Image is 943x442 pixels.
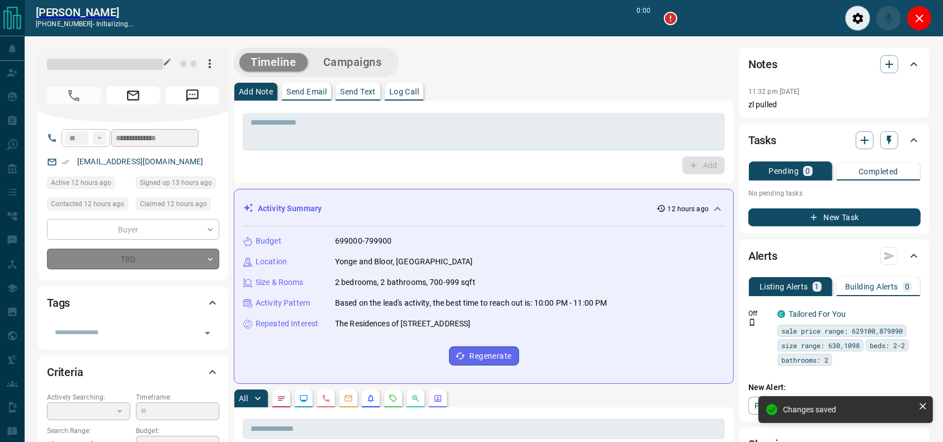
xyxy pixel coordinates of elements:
[859,168,898,175] p: Completed
[781,354,828,365] span: bathrooms: 2
[748,185,921,202] p: No pending tasks
[335,277,475,288] p: 2 bedrooms, 2 bathrooms, 700-999 sqft
[47,87,101,104] span: Call
[637,6,650,31] p: 0:00
[748,51,921,78] div: Notes
[106,87,160,104] span: Email
[748,127,921,154] div: Tasks
[748,243,921,269] div: Alerts
[748,308,771,319] p: Off
[239,53,308,72] button: Timeline
[47,289,219,316] div: Tags
[47,249,219,269] div: TBD
[77,157,204,166] a: [EMAIL_ADDRESS][DOMAIN_NAME]
[748,131,776,149] h2: Tasks
[51,177,111,188] span: Active 12 hours ago
[748,99,921,111] p: zl pulled
[366,394,375,403] svg: Listing Alerts
[748,382,921,393] p: New Alert:
[47,177,130,192] div: Sun Aug 17 2025
[389,394,398,403] svg: Requests
[335,235,392,247] p: 699000-799900
[136,392,219,402] p: Timeframe:
[243,198,724,219] div: Activity Summary12 hours ago
[335,318,470,330] p: The Residences of [STREET_ADDRESS]
[668,204,709,214] p: 12 hours ago
[96,20,134,28] span: initializing...
[51,198,124,210] span: Contacted 12 hours ago
[166,87,219,104] span: Message
[256,235,281,247] p: Budget
[389,88,419,96] p: Log Call
[905,283,909,291] p: 0
[340,88,376,96] p: Send Text
[36,19,134,29] p: [PHONE_NUMBER] -
[789,310,846,319] a: Tailored For You
[907,6,932,31] div: Close
[783,405,914,414] div: Changes saved
[256,277,304,288] p: Size & Rooms
[805,167,810,175] p: 0
[47,294,70,312] h2: Tags
[777,310,785,318] div: condos.ca
[136,198,219,213] div: Sun Aug 17 2025
[876,6,901,31] div: Mute
[47,426,130,436] p: Search Range:
[335,297,607,309] p: Based on the lead's activity, the best time to reach out is: 10:00 PM - 11:00 PM
[239,88,273,96] p: Add Note
[781,325,903,336] span: sale price range: 629100,879890
[140,198,207,210] span: Claimed 12 hours ago
[299,394,308,403] svg: Lead Browsing Activity
[47,363,83,381] h2: Criteria
[62,158,69,166] svg: Email Verified
[870,340,905,351] span: beds: 2-2
[449,346,519,365] button: Regenerate
[136,426,219,436] p: Budget:
[845,283,898,291] p: Building Alerts
[322,394,331,403] svg: Calls
[47,219,219,240] div: Buyer
[286,88,327,96] p: Send Email
[47,392,130,402] p: Actively Searching:
[47,198,130,213] div: Sun Aug 17 2025
[258,203,322,215] p: Activity Summary
[748,319,756,326] svg: Push Notification Only
[256,297,310,309] p: Activity Pattern
[140,177,212,188] span: Signed up 13 hours ago
[815,283,819,291] p: 1
[277,394,286,403] svg: Notes
[36,6,134,19] a: [PERSON_NAME]
[312,53,393,72] button: Campaigns
[335,256,473,268] p: Yonge and Bloor, [GEOGRAPHIC_DATA]
[200,325,215,341] button: Open
[748,397,806,415] a: Property
[748,208,921,226] button: New Task
[760,283,808,291] p: Listing Alerts
[256,256,287,268] p: Location
[845,6,870,31] div: Audio Settings
[256,318,318,330] p: Repeated Interest
[136,177,219,192] div: Sun Aug 17 2025
[47,359,219,386] div: Criteria
[344,394,353,403] svg: Emails
[239,395,248,402] p: All
[768,167,799,175] p: Pending
[748,88,800,96] p: 11:32 pm [DATE]
[411,394,420,403] svg: Opportunities
[433,394,442,403] svg: Agent Actions
[748,247,777,265] h2: Alerts
[781,340,860,351] span: size range: 630,1098
[748,55,777,73] h2: Notes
